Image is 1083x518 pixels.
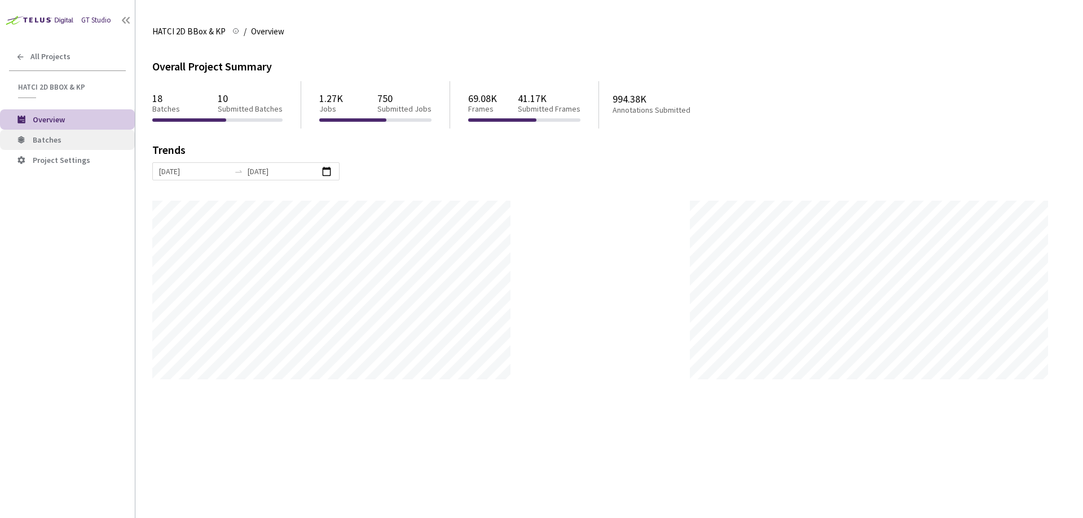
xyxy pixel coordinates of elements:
p: 10 [218,92,283,104]
p: 41.17K [518,92,580,104]
span: to [234,167,243,176]
p: 994.38K [613,93,734,105]
span: Overview [251,25,284,38]
p: 18 [152,92,180,104]
span: Batches [33,135,61,145]
p: Submitted Batches [218,104,283,114]
p: Jobs [319,104,343,114]
span: swap-right [234,167,243,176]
p: Annotations Submitted [613,105,734,115]
p: Submitted Frames [518,104,580,114]
input: Start date [159,165,230,178]
div: Trends [152,144,1050,162]
span: HATCI 2D BBox & KP [152,25,226,38]
p: 69.08K [468,92,497,104]
span: All Projects [30,52,71,61]
p: Frames [468,104,497,114]
p: 750 [377,92,432,104]
p: 1.27K [319,92,343,104]
li: / [244,25,246,38]
div: Overall Project Summary [152,59,1066,75]
div: GT Studio [81,15,111,26]
span: HATCI 2D BBox & KP [18,82,119,92]
span: Project Settings [33,155,90,165]
span: Overview [33,114,65,125]
input: End date [248,165,318,178]
p: Submitted Jobs [377,104,432,114]
p: Batches [152,104,180,114]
